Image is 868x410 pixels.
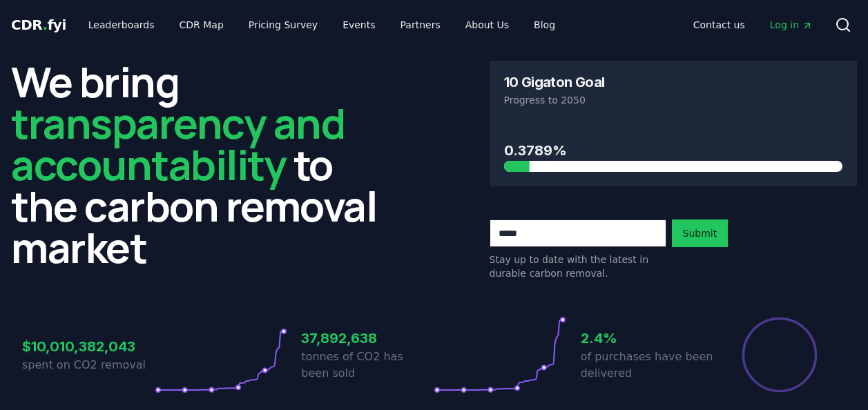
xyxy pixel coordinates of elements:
[454,12,520,37] a: About Us
[11,17,66,33] span: CDR fyi
[11,15,66,35] a: CDR.fyi
[682,12,756,37] a: Contact us
[523,12,566,37] a: Blog
[581,328,713,349] h3: 2.4%
[301,328,434,349] h3: 37,892,638
[741,316,818,393] div: Percentage of sales delivered
[238,12,329,37] a: Pricing Survey
[389,12,452,37] a: Partners
[22,336,155,357] h3: $10,010,382,043
[11,95,345,193] span: transparency and accountability
[43,17,48,33] span: .
[77,12,566,37] nav: Main
[301,349,434,382] p: tonnes of CO2 has been sold
[504,93,843,107] p: Progress to 2050
[22,357,155,373] p: spent on CO2 removal
[331,12,386,37] a: Events
[77,12,166,37] a: Leaderboards
[759,12,824,37] a: Log in
[168,12,235,37] a: CDR Map
[504,140,843,161] h3: 0.3789%
[682,12,824,37] nav: Main
[11,61,379,268] h2: We bring to the carbon removal market
[770,18,813,32] span: Log in
[490,253,666,280] p: Stay up to date with the latest in durable carbon removal.
[504,75,605,89] h3: 10 Gigaton Goal
[581,349,713,382] p: of purchases have been delivered
[672,219,729,247] button: Submit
